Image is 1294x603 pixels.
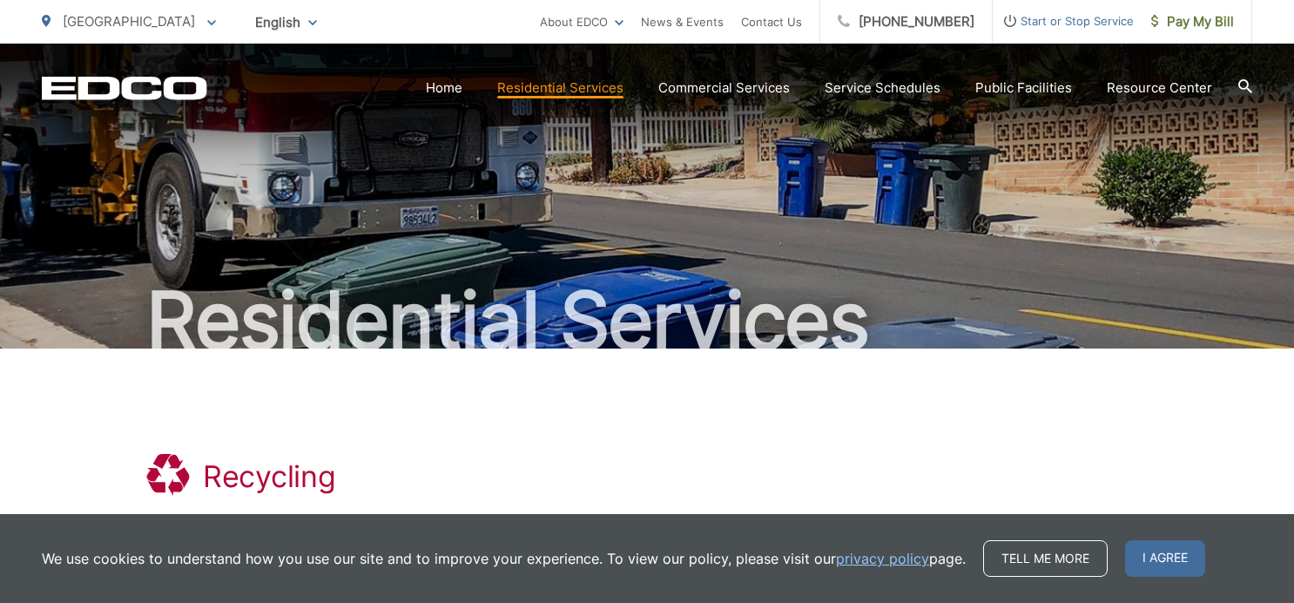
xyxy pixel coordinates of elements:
span: Pay My Bill [1151,11,1234,32]
h1: Recycling [203,459,335,494]
a: Residential Services [497,78,623,98]
a: Tell me more [983,540,1108,577]
span: English [242,7,330,37]
a: Public Facilities [975,78,1072,98]
a: About EDCO [540,11,623,32]
a: Service Schedules [825,78,940,98]
a: Home [426,78,462,98]
a: Commercial Services [658,78,790,98]
h2: Residential Services [42,277,1252,364]
a: EDCD logo. Return to the homepage. [42,76,207,100]
span: I agree [1125,540,1205,577]
a: privacy policy [836,548,929,569]
p: We use cookies to understand how you use our site and to improve your experience. To view our pol... [42,548,966,569]
a: News & Events [641,11,724,32]
a: Contact Us [741,11,802,32]
a: Resource Center [1107,78,1212,98]
span: [GEOGRAPHIC_DATA] [63,13,195,30]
